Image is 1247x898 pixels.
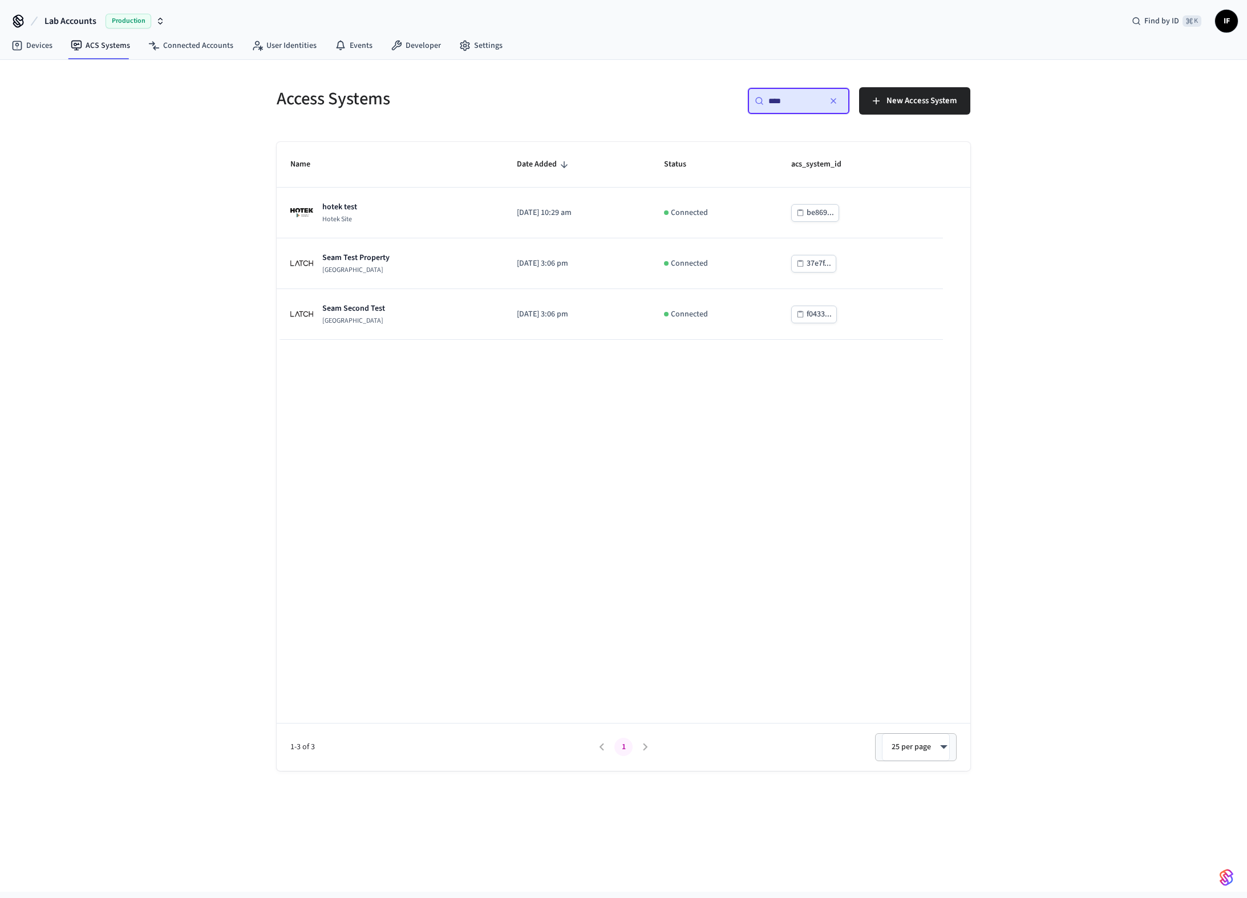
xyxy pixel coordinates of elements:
p: [DATE] 3:06 pm [517,308,637,320]
span: New Access System [886,94,957,108]
button: f0433... [791,306,837,323]
span: Production [106,14,151,29]
a: Events [326,35,382,56]
span: ⌘ K [1183,15,1201,27]
p: [GEOGRAPHIC_DATA] [322,316,385,326]
span: Find by ID [1144,15,1179,27]
table: sticky table [277,142,970,340]
p: [DATE] 3:06 pm [517,258,637,270]
button: 37e7f... [791,255,836,273]
span: acs_system_id [791,156,856,173]
h5: Access Systems [277,87,617,111]
p: Seam Second Test [322,303,385,314]
p: Hotek Site [322,215,357,224]
a: Settings [450,35,512,56]
a: Devices [2,35,62,56]
button: New Access System [859,87,970,115]
a: Developer [382,35,450,56]
p: hotek test [322,201,357,213]
img: Hotek Site Logo [290,201,313,224]
p: Seam Test Property [322,252,390,263]
span: Lab Accounts [44,14,96,28]
button: be869... [791,204,839,222]
p: Connected [671,308,708,320]
span: Name [290,156,325,173]
img: Latch Building Logo [290,303,313,326]
div: 37e7f... [807,257,831,271]
a: Connected Accounts [139,35,242,56]
span: 1-3 of 3 [290,741,591,753]
a: User Identities [242,35,326,56]
p: [DATE] 10:29 am [517,207,637,219]
div: be869... [807,206,834,220]
span: IF [1216,11,1237,31]
div: Find by ID⌘ K [1123,11,1210,31]
button: page 1 [614,738,633,756]
img: SeamLogoGradient.69752ec5.svg [1220,868,1233,887]
span: Date Added [517,156,572,173]
span: Status [664,156,701,173]
p: [GEOGRAPHIC_DATA] [322,266,390,275]
img: Latch Building Logo [290,252,313,275]
a: ACS Systems [62,35,139,56]
p: Connected [671,258,708,270]
div: f0433... [807,307,832,322]
p: Connected [671,207,708,219]
button: IF [1215,10,1238,32]
nav: pagination navigation [591,738,656,756]
div: 25 per page [882,733,950,761]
